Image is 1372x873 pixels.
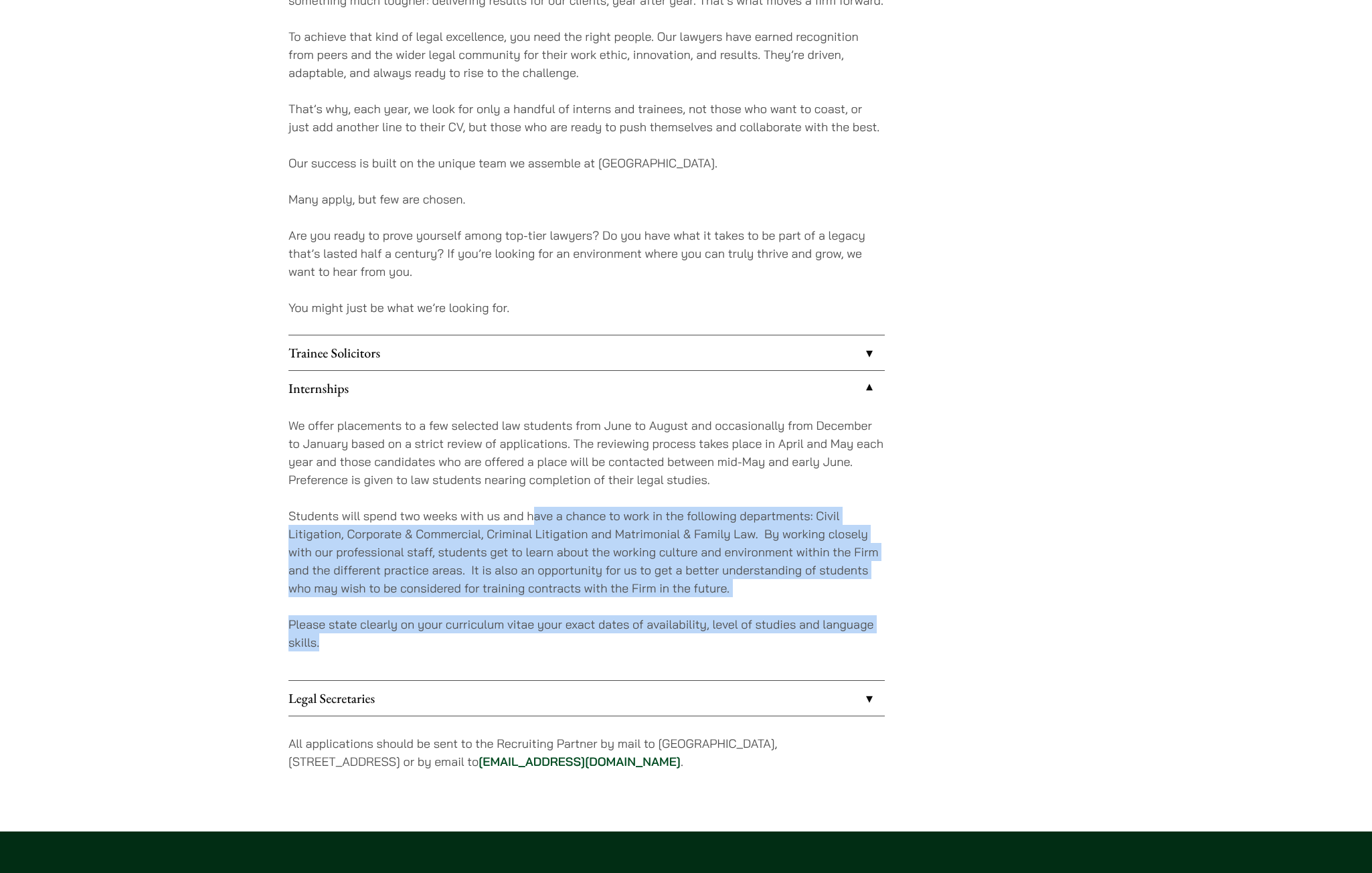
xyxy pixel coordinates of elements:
[288,27,885,82] p: To achieve that kind of legal excellence, you need the right people. Our lawyers have earned reco...
[288,154,885,172] p: Our success is built on the unique team we assemble at [GEOGRAPHIC_DATA].
[288,406,885,680] div: Internships
[288,681,885,716] a: Legal Secretaries
[288,335,885,370] a: Trainee Solicitors
[288,299,885,317] p: You might just be what we’re looking for.
[288,371,885,406] a: Internships
[288,416,885,489] p: We offer placements to a few selected law students from June to August and occasionally from Dece...
[288,190,885,208] p: Many apply, but few are chosen.
[479,754,681,769] a: [EMAIL_ADDRESS][DOMAIN_NAME]
[288,100,885,136] p: That’s why, each year, we look for only a handful of interns and trainees, not those who want to ...
[288,734,885,771] p: All applications should be sent to the Recruiting Partner by mail to [GEOGRAPHIC_DATA], [STREET_A...
[288,615,885,651] p: Please state clearly on your curriculum vitae your exact dates of availability, level of studies ...
[288,507,885,597] p: Students will spend two weeks with us and have a chance to work in the following departments: Civ...
[288,226,885,281] p: Are you ready to prove yourself among top-tier lawyers? Do you have what it takes to be part of a...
